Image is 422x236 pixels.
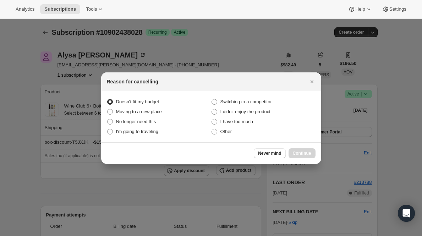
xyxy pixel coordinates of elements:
[398,205,415,222] div: Open Intercom Messenger
[116,99,159,104] span: Doesn't fit my budget
[220,109,270,114] span: I didn't enjoy the product
[307,77,317,87] button: Close
[116,109,162,114] span: Moving to a new place
[11,4,39,14] button: Analytics
[378,4,411,14] button: Settings
[344,4,376,14] button: Help
[355,6,365,12] span: Help
[44,6,76,12] span: Subscriptions
[220,119,253,124] span: I have too much
[116,119,156,124] span: No longer need this
[40,4,80,14] button: Subscriptions
[220,99,272,104] span: Switching to a competitor
[389,6,406,12] span: Settings
[107,78,158,85] h2: Reason for cancelling
[220,129,232,134] span: Other
[116,129,159,134] span: I'm going to traveling
[82,4,108,14] button: Tools
[254,148,285,158] button: Never mind
[16,6,34,12] span: Analytics
[86,6,97,12] span: Tools
[258,150,281,156] span: Never mind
